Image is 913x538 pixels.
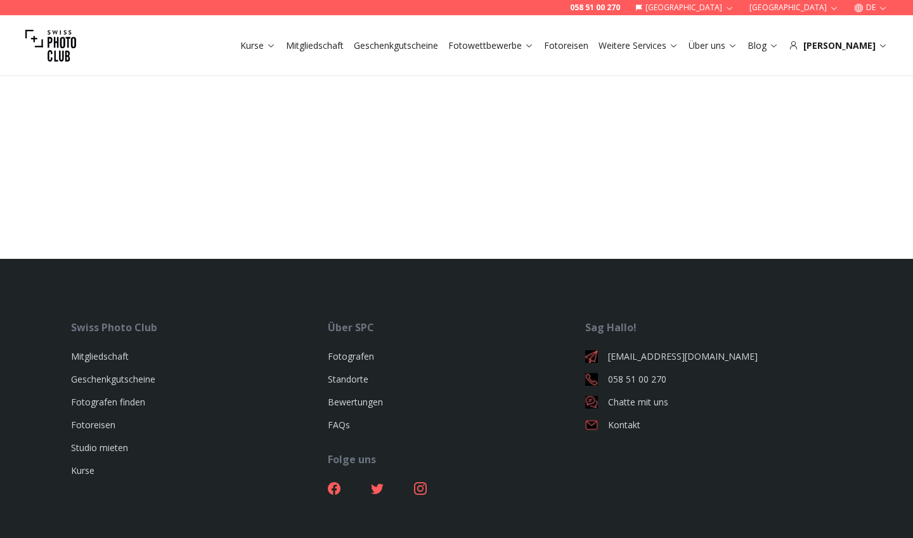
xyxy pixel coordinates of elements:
[328,373,368,385] a: Standorte
[240,39,276,52] a: Kurse
[328,452,585,467] div: Folge uns
[71,350,129,362] a: Mitgliedschaft
[544,39,588,52] a: Fotoreisen
[443,37,539,55] button: Fotowettbewerbe
[570,3,620,13] a: 058 51 00 270
[328,320,585,335] div: Über SPC
[593,37,683,55] button: Weitere Services
[71,464,94,476] a: Kurse
[281,37,349,55] button: Mitgliedschaft
[742,37,784,55] button: Blog
[328,419,350,431] a: FAQs
[71,373,155,385] a: Geschenkgutscheine
[71,419,115,431] a: Fotoreisen
[789,39,888,52] div: [PERSON_NAME]
[748,39,779,52] a: Blog
[71,396,145,408] a: Fotografen finden
[585,396,842,409] a: Chatte mit uns
[25,20,76,71] img: Swiss photo club
[585,373,842,386] a: 058 51 00 270
[448,39,534,52] a: Fotowettbewerbe
[585,320,842,335] div: Sag Hallo!
[328,350,374,362] a: Fotografen
[71,320,328,335] div: Swiss Photo Club
[689,39,737,52] a: Über uns
[354,39,438,52] a: Geschenkgutscheine
[539,37,593,55] button: Fotoreisen
[683,37,742,55] button: Über uns
[235,37,281,55] button: Kurse
[328,396,383,408] a: Bewertungen
[349,37,443,55] button: Geschenkgutscheine
[71,442,128,454] a: Studio mieten
[599,39,678,52] a: Weitere Services
[585,419,842,431] a: Kontakt
[585,350,842,363] a: [EMAIL_ADDRESS][DOMAIN_NAME]
[286,39,344,52] a: Mitgliedschaft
